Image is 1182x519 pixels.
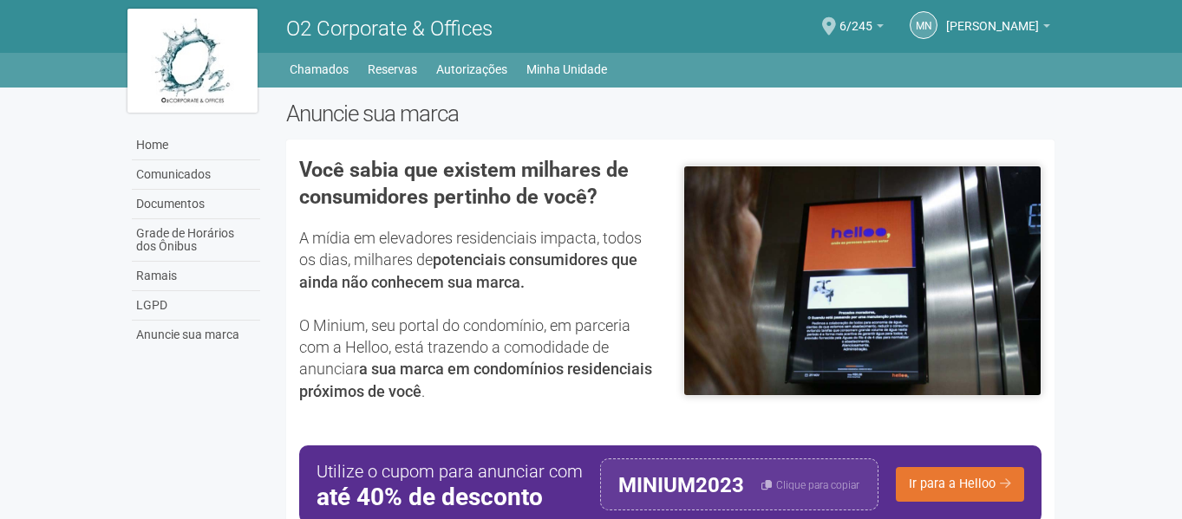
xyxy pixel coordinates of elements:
a: Anuncie sua marca [132,321,260,349]
img: helloo-1.jpeg [683,165,1042,396]
a: Home [132,131,260,160]
span: Mariana Neves Cabral Molisani Mendonça [946,3,1039,33]
a: Grade de Horários dos Ônibus [132,219,260,262]
div: Utilize o cupom para anunciar com [317,458,583,510]
h3: Você sabia que existem milhares de consumidores pertinho de você? [299,157,657,210]
a: 6/245 [839,22,884,36]
a: Minha Unidade [526,57,607,81]
a: Ramais [132,262,260,291]
h2: Anuncie sua marca [286,101,1055,127]
a: Reservas [368,57,417,81]
p: A mídia em elevadores residenciais impacta, todos os dias, milhares de O Minium, seu portal do co... [299,227,657,402]
a: LGPD [132,291,260,321]
a: Comunicados [132,160,260,190]
strong: potenciais consumidores que ainda não conhecem sua marca. [299,250,637,290]
span: O2 Corporate & Offices [286,16,493,41]
strong: até 40% de desconto [317,484,583,510]
a: Documentos [132,190,260,219]
span: 6/245 [839,3,872,33]
button: Clique para copiar [761,459,859,509]
img: logo.jpg [127,9,258,113]
a: MN [910,11,937,39]
a: Chamados [290,57,349,81]
a: Ir para a Helloo [896,467,1024,502]
a: [PERSON_NAME] [946,22,1050,36]
a: Autorizações [436,57,507,81]
div: MINIUM2023 [618,459,744,509]
strong: a sua marca em condomínios residenciais próximos de você [299,360,652,399]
